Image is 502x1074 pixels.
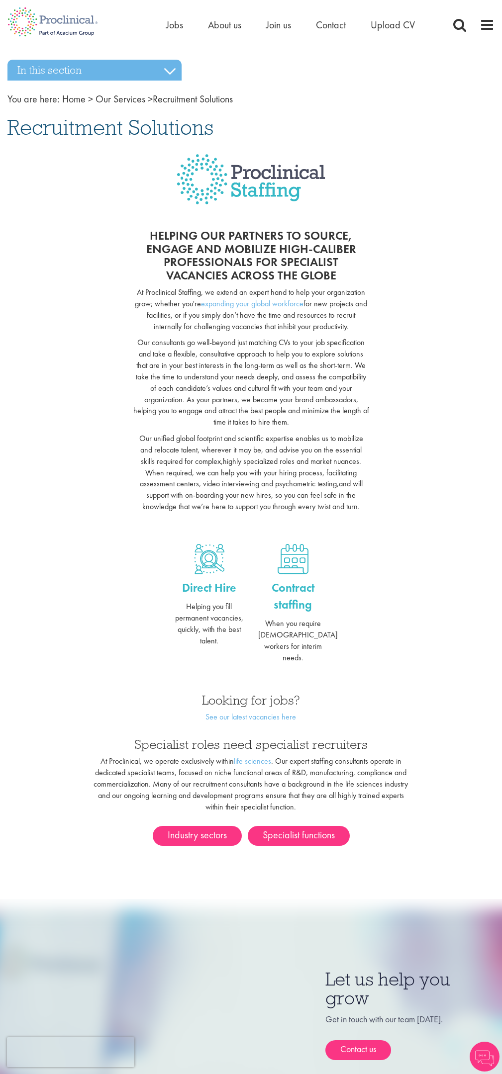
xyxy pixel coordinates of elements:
a: Direct hire [175,544,243,574]
a: Contact us [325,1040,391,1060]
a: Specialist functions [248,826,350,846]
a: Contract staffing [258,544,327,574]
span: Recruitment Solutions [7,114,213,141]
a: Direct Hire [175,579,243,596]
a: Contact [316,18,346,31]
p: When you require [DEMOGRAPHIC_DATA] workers for interim needs. [258,618,327,663]
a: breadcrumb link to Home [62,92,86,105]
iframe: reCAPTCHA [7,1037,134,1067]
span: You are here: [7,92,60,105]
div: Get in touch with our team [DATE]. [325,1013,495,1061]
img: Contract staffing [278,544,308,574]
a: See our latest vacancies here [205,712,296,722]
img: Direct hire [194,544,224,574]
h2: Helping our partners to source, engage and mobilize high-caliber professionals for specialist vac... [133,229,369,282]
h3: Let us help you grow [325,970,495,1008]
a: Contract staffing [258,579,327,614]
p: Our unified global footprint and scientific expertise enables us to mobilize and relocate talent,... [133,433,369,513]
a: Industry sectors [153,826,242,846]
a: expanding your global workforce [201,298,303,309]
a: Join us [266,18,291,31]
img: Chatbot [470,1042,500,1072]
a: About us [208,18,241,31]
h3: Specialist roles need specialist recruiters [91,738,411,751]
p: At Proclinical, we operate exclusively within . Our expert staffing consultants operate in dedica... [91,756,411,812]
h3: In this section [7,60,182,81]
a: Jobs [166,18,183,31]
p: At Proclinical Staffing, we extend an expert hand to help your organization grow; whether you're ... [133,287,369,332]
span: > [88,92,93,105]
span: > [148,92,153,105]
img: Proclinical Staffing [177,154,325,219]
a: breadcrumb link to Our Services [96,92,145,105]
p: Helping you fill permanent vacancies, quickly, with the best talent. [175,601,243,646]
a: Upload CV [371,18,415,31]
a: life sciences [234,756,271,766]
span: Recruitment Solutions [62,92,233,105]
p: Our consultants go well-beyond just matching CVs to your job specification and take a flexible, c... [133,337,369,428]
h3: Looking for jobs? [175,694,327,707]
